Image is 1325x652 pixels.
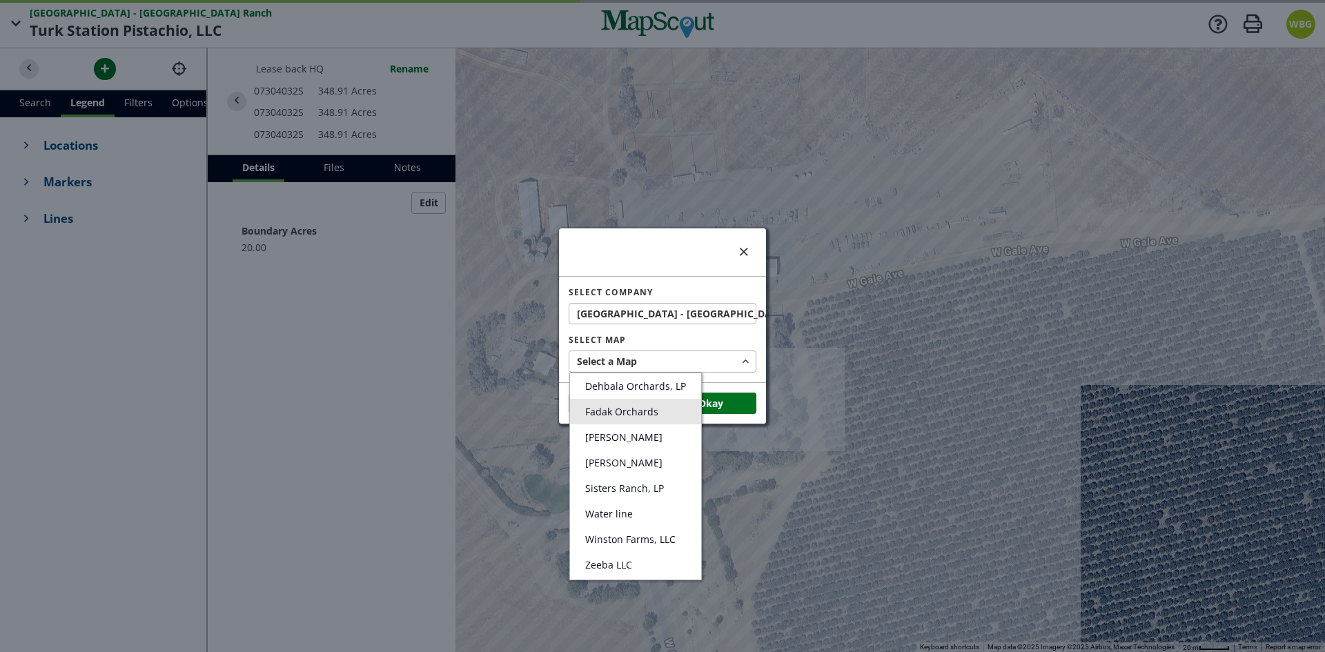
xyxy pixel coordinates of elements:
span: [PERSON_NAME] [585,456,662,469]
span: [PERSON_NAME] [585,431,662,444]
span: Dehbala Orchards, LP [585,379,686,393]
span: Sisters Ranch, LP [585,482,664,495]
span: Winston Farms, LLC [585,533,676,546]
span: Zeeba LLC [585,558,632,571]
span: Fadak Orchards [585,405,658,418]
span: Water line [585,507,633,520]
